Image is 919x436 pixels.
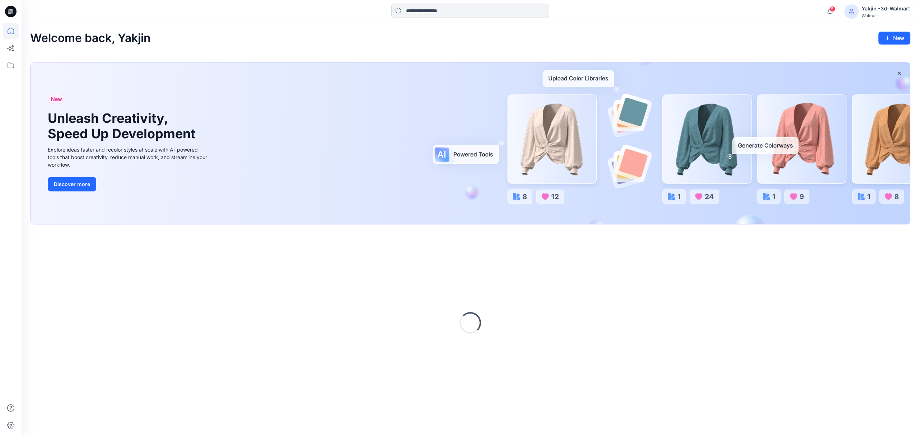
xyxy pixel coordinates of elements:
[48,177,96,191] button: Discover more
[30,32,151,45] h2: Welcome back, Yakjin
[862,4,910,13] div: Yakjin -3d-Walmart
[48,146,209,168] div: Explore ideas faster and recolor styles at scale with AI-powered tools that boost creativity, red...
[878,32,910,45] button: New
[48,111,199,142] h1: Unleash Creativity, Speed Up Development
[862,13,910,18] div: Walmart
[51,95,62,103] span: New
[849,9,854,14] svg: avatar
[830,6,835,12] span: 5
[48,177,209,191] a: Discover more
